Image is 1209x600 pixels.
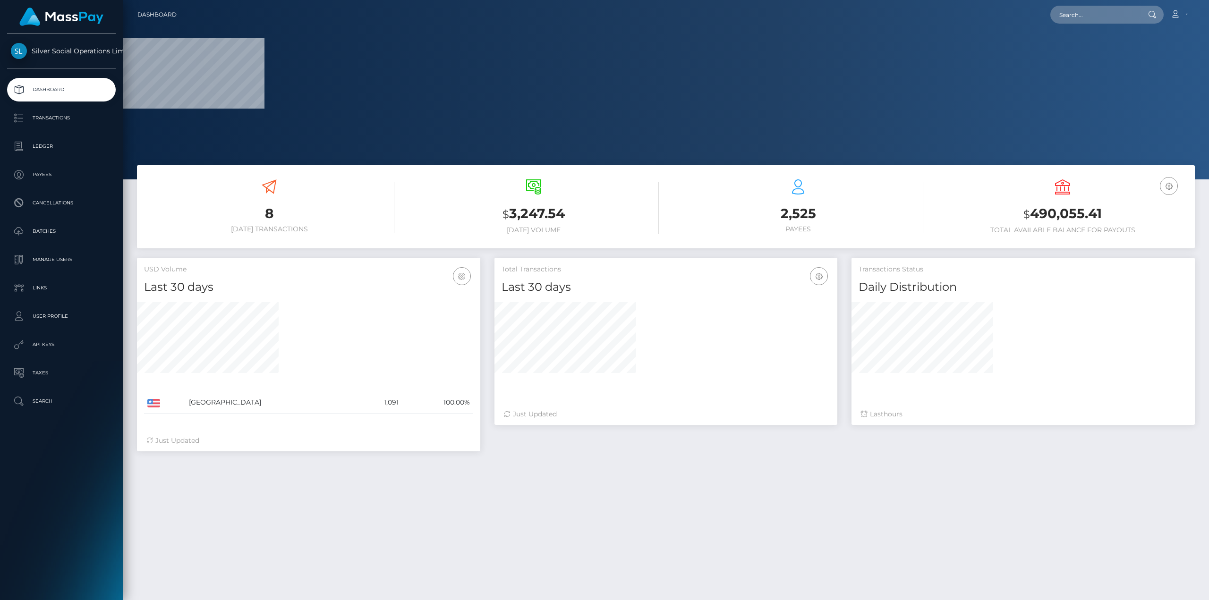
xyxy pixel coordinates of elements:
[402,392,473,414] td: 100.00%
[673,225,923,233] h6: Payees
[7,163,116,186] a: Payees
[11,168,112,182] p: Payees
[502,208,509,221] small: $
[11,139,112,153] p: Ledger
[19,8,103,26] img: MassPay Logo
[7,304,116,328] a: User Profile
[146,436,471,446] div: Just Updated
[11,196,112,210] p: Cancellations
[7,333,116,356] a: API Keys
[409,204,659,224] h3: 3,247.54
[1023,208,1030,221] small: $
[7,78,116,101] a: Dashboard
[144,225,394,233] h6: [DATE] Transactions
[7,389,116,413] a: Search
[137,5,177,25] a: Dashboard
[186,392,356,414] td: [GEOGRAPHIC_DATA]
[11,366,112,380] p: Taxes
[7,361,116,385] a: Taxes
[11,253,112,267] p: Manage Users
[409,226,659,234] h6: [DATE] Volume
[11,394,112,408] p: Search
[937,226,1188,234] h6: Total Available Balance for Payouts
[11,224,112,238] p: Batches
[11,309,112,323] p: User Profile
[11,338,112,352] p: API Keys
[144,265,473,274] h5: USD Volume
[7,276,116,300] a: Links
[144,204,394,223] h3: 8
[1050,6,1139,24] input: Search...
[859,265,1188,274] h5: Transactions Status
[7,248,116,271] a: Manage Users
[7,191,116,215] a: Cancellations
[861,409,1185,419] div: Last hours
[356,392,402,414] td: 1,091
[147,399,160,407] img: US.png
[11,111,112,125] p: Transactions
[144,279,473,296] h4: Last 30 days
[504,409,828,419] div: Just Updated
[7,106,116,130] a: Transactions
[7,135,116,158] a: Ledger
[11,83,112,97] p: Dashboard
[7,47,116,55] span: Silver Social Operations Limited
[11,43,27,59] img: Silver Social Operations Limited
[7,220,116,243] a: Batches
[502,279,831,296] h4: Last 30 days
[502,265,831,274] h5: Total Transactions
[673,204,923,223] h3: 2,525
[859,279,1188,296] h4: Daily Distribution
[937,204,1188,224] h3: 490,055.41
[11,281,112,295] p: Links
